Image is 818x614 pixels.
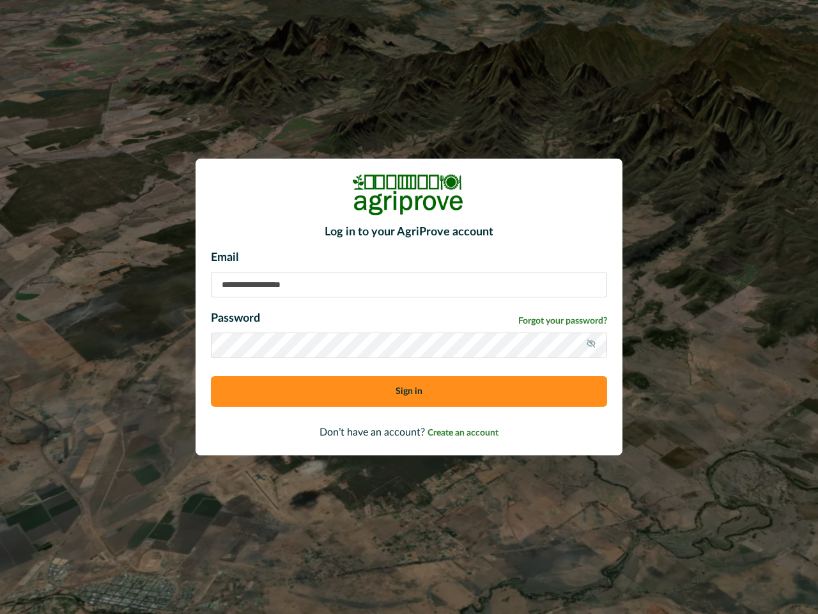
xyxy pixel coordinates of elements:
span: Create an account [428,429,498,437]
h2: Log in to your AgriProve account [211,226,607,240]
p: Email [211,249,607,267]
button: Sign in [211,376,607,407]
img: Logo Image [351,174,467,216]
a: Forgot your password? [518,315,607,328]
a: Create an account [428,427,498,437]
p: Don’t have an account? [211,425,607,440]
p: Password [211,310,260,327]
